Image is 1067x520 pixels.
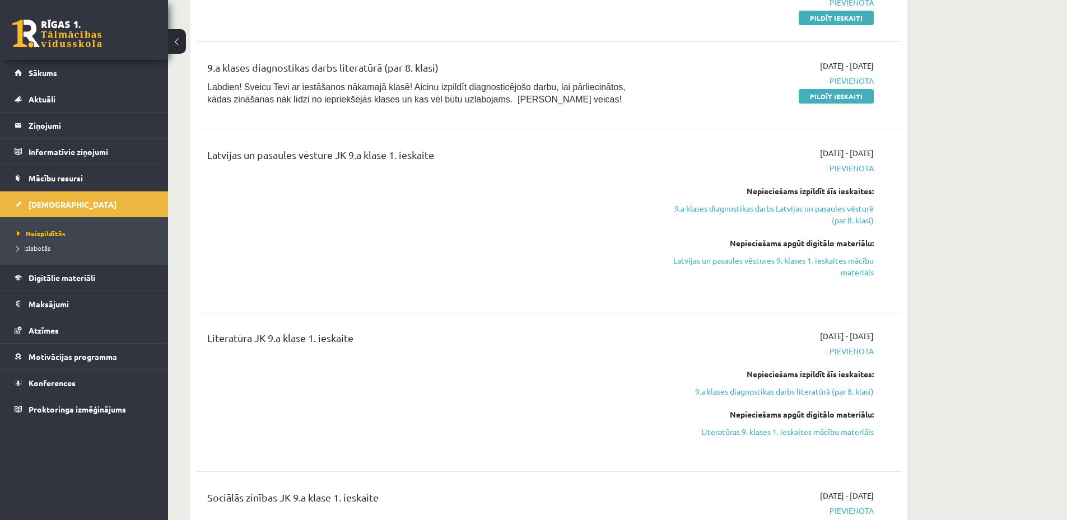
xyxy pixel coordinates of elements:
[663,345,874,357] span: Pievienota
[15,344,154,369] a: Motivācijas programma
[29,352,117,362] span: Motivācijas programma
[15,191,154,217] a: [DEMOGRAPHIC_DATA]
[663,203,874,226] a: 9.a klases diagnostikas darbs Latvijas un pasaules vēsturē (par 8. klasi)
[15,86,154,112] a: Aktuāli
[29,199,117,209] span: [DEMOGRAPHIC_DATA]
[15,113,154,138] a: Ziņojumi
[820,60,874,72] span: [DATE] - [DATE]
[207,490,646,510] div: Sociālās zinības JK 9.a klase 1. ieskaite
[15,291,154,317] a: Maksājumi
[17,229,66,238] span: Neizpildītās
[29,139,154,165] legend: Informatīvie ziņojumi
[29,113,154,138] legend: Ziņojumi
[663,368,874,380] div: Nepieciešams izpildīt šīs ieskaites:
[663,426,874,438] a: Literatūras 9. klases 1. ieskaites mācību materiāls
[15,265,154,291] a: Digitālie materiāli
[663,409,874,420] div: Nepieciešams apgūt digitālo materiālu:
[15,165,154,191] a: Mācību resursi
[29,273,95,283] span: Digitālie materiāli
[663,185,874,197] div: Nepieciešams izpildīt šīs ieskaites:
[207,147,646,168] div: Latvijas un pasaules vēsture JK 9.a klase 1. ieskaite
[17,228,157,238] a: Neizpildītās
[17,243,157,253] a: Izlabotās
[29,291,154,317] legend: Maksājumi
[663,75,874,87] span: Pievienota
[29,173,83,183] span: Mācību resursi
[15,139,154,165] a: Informatīvie ziņojumi
[29,378,76,388] span: Konferences
[663,386,874,397] a: 9.a klases diagnostikas darbs literatūrā (par 8. klasi)
[15,317,154,343] a: Atzīmes
[207,82,626,104] span: Labdien! Sveicu Tevi ar iestāšanos nākamajā klasē! Aicinu izpildīt diagnosticējošo darbu, lai pār...
[820,147,874,159] span: [DATE] - [DATE]
[207,330,646,351] div: Literatūra JK 9.a klase 1. ieskaite
[663,255,874,278] a: Latvijas un pasaules vēstures 9. klases 1. ieskaites mācību materiāls
[820,490,874,502] span: [DATE] - [DATE]
[29,68,57,78] span: Sākums
[15,370,154,396] a: Konferences
[207,60,646,81] div: 9.a klases diagnostikas darbs literatūrā (par 8. klasi)
[29,94,55,104] span: Aktuāli
[663,237,874,249] div: Nepieciešams apgūt digitālo materiālu:
[17,243,50,252] span: Izlabotās
[15,60,154,86] a: Sākums
[29,404,126,414] span: Proktoringa izmēģinājums
[799,11,874,25] a: Pildīt ieskaiti
[29,325,59,335] span: Atzīmes
[799,89,874,104] a: Pildīt ieskaiti
[663,505,874,517] span: Pievienota
[663,162,874,174] span: Pievienota
[820,330,874,342] span: [DATE] - [DATE]
[12,20,102,48] a: Rīgas 1. Tālmācības vidusskola
[15,396,154,422] a: Proktoringa izmēģinājums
